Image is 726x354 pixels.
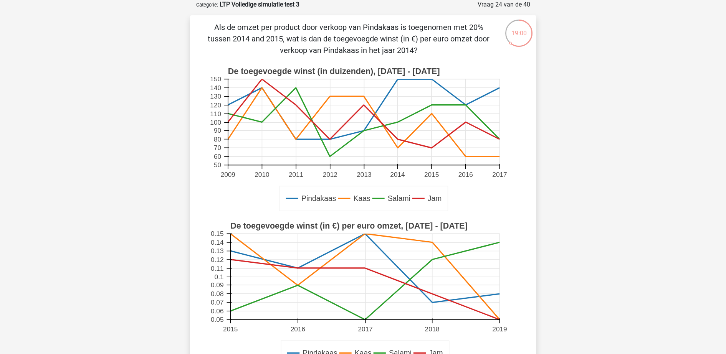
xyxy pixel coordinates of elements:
text: 0.11 [211,265,223,272]
text: De toegevoegde winst (in €) per euro omzet, [DATE] - [DATE] [230,221,468,231]
text: 2016 [458,171,473,178]
text: 130 [210,93,221,100]
text: 2016 [290,325,305,333]
text: 0.08 [211,290,223,298]
text: 2010 [255,171,269,178]
text: 2011 [288,171,303,178]
text: 2015 [424,171,439,178]
text: 110 [210,110,221,118]
text: 150 [210,76,221,83]
text: 0.15 [211,230,223,238]
text: 2014 [390,171,405,178]
text: 0.1 [214,273,223,281]
text: 0.07 [211,298,223,306]
text: 50 [213,161,221,169]
text: 140 [210,84,221,92]
text: 0.05 [211,316,223,324]
text: 80 [213,135,221,143]
text: 90 [213,127,221,134]
text: De toegevoegde winst (in duizenden), [DATE] - [DATE] [228,67,440,76]
strong: LTP Volledige simulatie test 3 [220,1,299,8]
text: 0.06 [211,307,223,315]
text: Kaas [353,194,370,203]
text: 100 [210,119,221,126]
small: Categorie: [196,2,218,8]
text: 2019 [492,325,507,333]
text: 2017 [492,171,507,178]
text: 2009 [220,171,235,178]
text: 60 [213,153,221,160]
text: 0.14 [211,239,224,246]
text: 2015 [223,325,238,333]
text: 2018 [425,325,439,333]
text: 2013 [357,171,371,178]
text: 2012 [322,171,337,178]
text: 120 [210,101,221,109]
text: 2017 [358,325,372,333]
text: Pindakaas [301,194,336,203]
text: Jam [427,194,442,203]
div: 19:00 [504,19,533,38]
text: Salami [387,194,410,203]
text: 0.12 [211,256,223,263]
p: Als de omzet per product door verkoop van Pindakaas is toegenomen met 20% tussen 2014 and 2015, w... [202,21,495,56]
text: 0.13 [211,247,223,255]
text: 0.09 [211,281,223,289]
text: 70 [213,144,221,151]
